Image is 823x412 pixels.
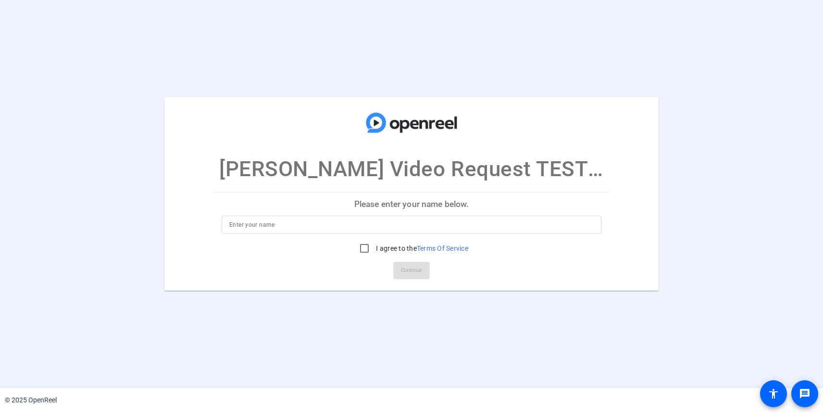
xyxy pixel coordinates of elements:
[219,153,604,185] p: [PERSON_NAME] Video Request TEST (not scheduled)
[417,245,468,252] a: Terms Of Service
[214,193,609,216] p: Please enter your name below.
[768,388,779,399] mat-icon: accessibility
[229,219,594,231] input: Enter your name
[374,244,468,253] label: I agree to the
[5,395,57,405] div: © 2025 OpenReel
[363,107,460,139] img: company-logo
[799,388,811,399] mat-icon: message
